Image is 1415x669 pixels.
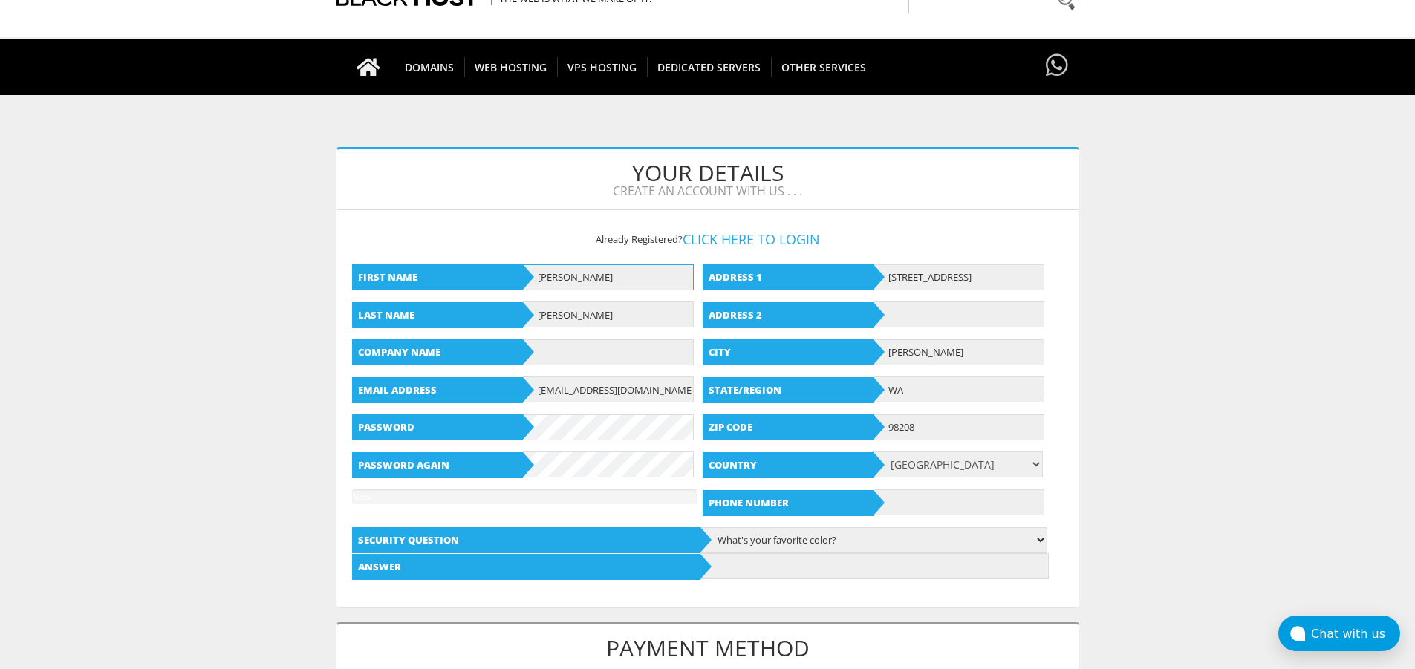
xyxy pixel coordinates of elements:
b: Address 1 [703,264,874,290]
a: WEB HOSTING [464,39,558,95]
span: WEB HOSTING [464,57,558,77]
span: OTHER SERVICES [771,57,876,77]
b: Country [703,452,874,478]
b: First Name [352,264,523,290]
span: DOMAINS [394,57,465,77]
h1: Your Details [337,149,1079,210]
div: Chat with us [1311,627,1400,641]
a: DOMAINS [394,39,465,95]
a: VPS HOSTING [557,39,648,95]
span: DEDICATED SERVERS [647,57,772,77]
b: Security question [352,527,700,553]
a: DEDICATED SERVERS [647,39,772,95]
b: City [703,339,874,365]
a: OTHER SERVICES [771,39,876,95]
b: Company Name [352,339,523,365]
b: State/Region [703,377,874,403]
a: Go to homepage [342,39,395,95]
a: Click here to login [683,230,820,248]
p: Already Registered? [337,232,1079,246]
span: VPS HOSTING [557,57,648,77]
b: Email Address [352,377,523,403]
b: Password again [352,452,523,478]
b: Last Name [352,302,523,328]
b: Password [352,414,523,440]
a: Have questions? [1042,39,1072,94]
b: Zip Code [703,414,874,440]
span: New Password Rating: 0% [352,490,392,547]
button: Chat with us [1278,616,1400,651]
b: Answer [352,554,700,580]
b: Phone Number [703,490,874,516]
b: Address 2 [703,302,874,328]
span: Create an account with us . . . [348,185,1067,198]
